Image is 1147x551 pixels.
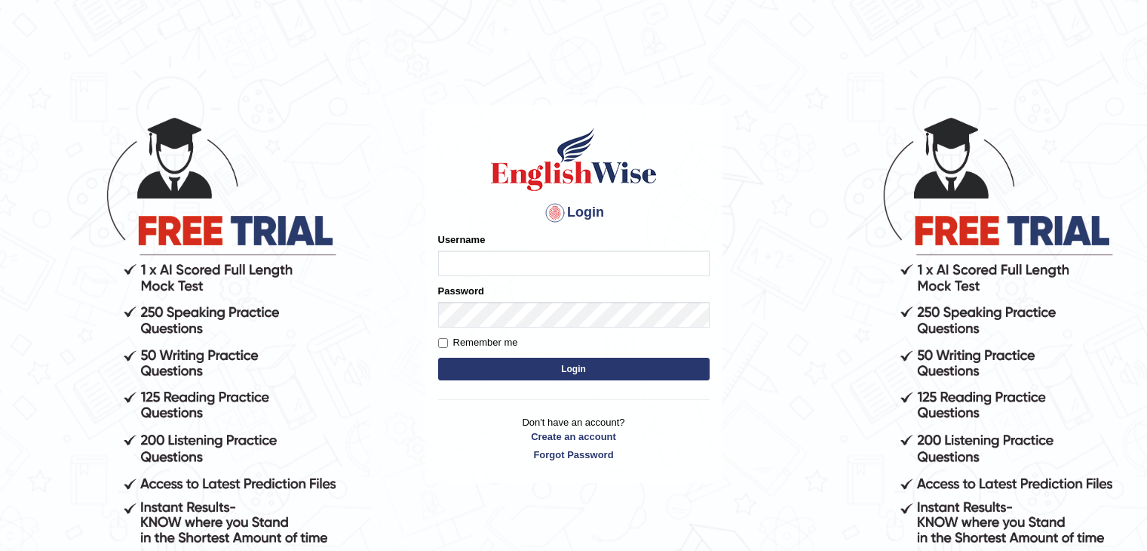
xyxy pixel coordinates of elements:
img: Logo of English Wise sign in for intelligent practice with AI [488,125,660,193]
button: Login [438,358,710,380]
a: Create an account [438,429,710,444]
label: Username [438,232,486,247]
h4: Login [438,201,710,225]
label: Password [438,284,484,298]
a: Forgot Password [438,448,710,462]
label: Remember me [438,335,518,350]
p: Don't have an account? [438,415,710,462]
input: Remember me [438,338,448,348]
